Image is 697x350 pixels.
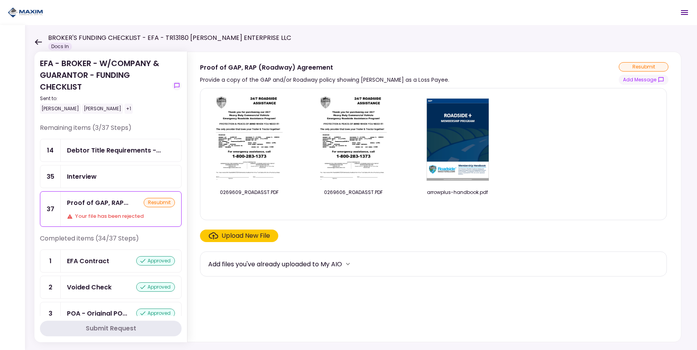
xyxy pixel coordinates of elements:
a: 35Interview [40,165,182,188]
a: 2Voided Checkapproved [40,276,182,299]
div: [PERSON_NAME] [82,104,123,114]
div: EFA - BROKER - W/COMPANY & GUARANTOR - FUNDING CHECKLIST [40,57,169,114]
div: arrowplus-handbook.pdf [416,189,499,196]
div: Proof of GAP, RAP (Roadway) AgreementProvide a copy of the GAP and/or Roadway policy showing [PER... [187,52,681,342]
div: resubmit [619,62,668,72]
div: Add files you've already uploaded to My AIO [208,259,342,269]
div: approved [136,282,175,292]
div: EFA Contract [67,256,109,266]
button: Submit Request [40,321,182,336]
a: 14Debtor Title Requirements - Other Requirements [40,139,182,162]
span: Click here to upload the required document [200,230,278,242]
div: POA - Original POA (not CA or GA) [67,309,127,318]
div: Interview [67,172,97,181]
button: show-messages [619,75,668,85]
div: [PERSON_NAME] [40,104,81,114]
button: more [342,258,354,270]
div: 35 [40,165,61,188]
div: Docs In [48,43,72,50]
div: Your file has been rejected [67,212,175,220]
div: Provide a copy of the GAP and/or Roadway policy showing [PERSON_NAME] as a Loss Payee. [200,75,449,84]
div: 14 [40,139,61,162]
div: 3 [40,302,61,325]
div: resubmit [144,198,175,207]
div: Sent to: [40,95,169,102]
div: Voided Check [67,282,112,292]
a: 37Proof of GAP, RAP (Roadway) AgreementresubmitYour file has been rejected [40,191,182,227]
div: approved [136,309,175,318]
h1: BROKER'S FUNDING CHECKLIST - EFA - TR13180 [PERSON_NAME] ENTERPRISE LLC [48,33,291,43]
div: 0269606_ROADASST.PDF [312,189,394,196]
div: Proof of GAP, RAP (Roadway) Agreement [200,63,449,72]
button: Open menu [675,3,694,22]
div: 37 [40,192,61,226]
div: 1 [40,250,61,272]
div: Submit Request [86,324,136,333]
img: Partner icon [8,7,43,18]
div: Debtor Title Requirements - Other Requirements [67,145,161,155]
div: Completed items (34/37 Steps) [40,234,182,249]
div: Remaining items (3/37 Steps) [40,123,182,139]
div: 0269609_ROADASST.PDF [208,189,290,196]
a: 3POA - Original POA (not CA or GA)approved [40,302,182,325]
div: Proof of GAP, RAP (Roadway) Agreement [67,198,128,208]
button: show-messages [172,81,182,90]
div: Upload New File [222,231,270,241]
div: +1 [124,104,133,114]
a: 1EFA Contractapproved [40,249,182,273]
div: 2 [40,276,61,298]
div: approved [136,256,175,266]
